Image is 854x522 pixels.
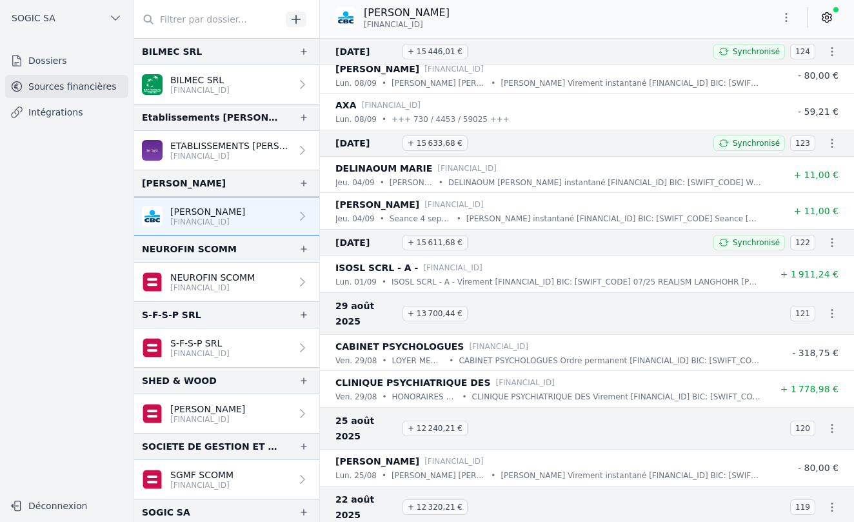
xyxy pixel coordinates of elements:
[170,414,245,425] p: [FINANCIAL_ID]
[380,212,384,225] div: •
[142,272,163,292] img: belfius-1.png
[462,390,466,403] div: •
[142,469,163,490] img: belfius-1.png
[798,463,839,473] span: - 80,00 €
[5,75,128,98] a: Sources financières
[469,340,528,353] p: [FINANCIAL_ID]
[142,373,217,388] div: SHED & WOOD
[134,460,319,499] a: SGMF SCOMM [FINANCIAL_ID]
[142,337,163,358] img: belfius-1.png
[134,131,319,170] a: ETABLISSEMENTS [PERSON_NAME] & F [FINANCIAL_ID]
[170,139,291,152] p: ETABLISSEMENTS [PERSON_NAME] & F
[392,77,486,90] p: [PERSON_NAME] [PERSON_NAME] à 15.58
[733,237,780,248] span: Synchronisé
[382,390,386,403] div: •
[793,206,839,216] span: + 11,00 €
[402,136,468,151] span: + 15 633,68 €
[335,276,377,288] p: lun. 01/09
[335,161,432,176] p: DELINAOUM MARIE
[5,8,128,28] button: SOGIC SA
[790,499,815,515] span: 119
[392,113,510,126] p: +++ 730 / 4453 / 59025 +++
[364,5,450,21] p: [PERSON_NAME]
[170,271,255,284] p: NEUROFIN SCOMM
[335,7,356,28] img: CBC_CREGBEBB.png
[382,354,386,367] div: •
[134,263,319,301] a: NEUROFIN SCOMM [FINANCIAL_ID]
[335,113,377,126] p: lun. 08/09
[790,44,815,59] span: 124
[170,480,233,490] p: [FINANCIAL_ID]
[134,328,319,367] a: S-F-S-P SRL [FINANCIAL_ID]
[382,276,386,288] div: •
[335,61,419,77] p: [PERSON_NAME]
[5,49,128,72] a: Dossiers
[170,74,230,86] p: BILMEC SRL
[335,197,419,212] p: [PERSON_NAME]
[335,77,377,90] p: lun. 08/09
[335,469,377,482] p: lun. 25/08
[142,176,226,191] div: [PERSON_NAME]
[335,212,375,225] p: jeu. 04/09
[335,390,377,403] p: ven. 29/08
[472,390,761,403] p: CLINIQUE PSYCHIATRIQUE DES Virement [FINANCIAL_ID] BIC: [SWIFT_CODE] HONORAIRES 07/2025
[437,162,497,175] p: [FINANCIAL_ID]
[793,170,839,180] span: + 11,00 €
[142,439,278,454] div: SOCIETE DE GESTION ET DE MOYENS POUR FIDUCIAIRES SCS
[335,97,356,113] p: AXA
[402,499,468,515] span: + 12 320,21 €
[390,212,452,225] p: Seance 4 septembre
[335,454,419,469] p: [PERSON_NAME]
[335,260,418,276] p: ISOSL SCRL - A -
[491,469,495,482] div: •
[459,354,761,367] p: CABINET PSYCHOLOGUES Ordre permanent [FINANCIAL_ID] BIC: [SWIFT_CODE] LOYER MENSUEL
[170,205,245,218] p: [PERSON_NAME]
[733,46,780,57] span: Synchronisé
[495,376,555,389] p: [FINANCIAL_ID]
[382,469,386,482] div: •
[170,337,230,350] p: S-F-S-P SRL
[501,77,761,90] p: [PERSON_NAME] Virement instantané [FINANCIAL_ID] BIC: [SWIFT_CODE] [PERSON_NAME] [PERSON_NAME] à ...
[790,235,815,250] span: 122
[335,44,397,59] span: [DATE]
[170,151,291,161] p: [FINANCIAL_ID]
[402,235,468,250] span: + 15 611,68 €
[364,19,423,30] span: [FINANCIAL_ID]
[170,348,230,359] p: [FINANCIAL_ID]
[142,206,163,226] img: CBC_CREGBEBB.png
[792,348,839,358] span: - 318,75 €
[335,235,397,250] span: [DATE]
[142,307,201,323] div: S-F-S-P SRL
[335,354,377,367] p: ven. 29/08
[142,110,278,125] div: Etablissements [PERSON_NAME] et fils [PERSON_NAME]
[335,298,397,329] span: 29 août 2025
[780,269,839,279] span: + 1 911,24 €
[335,413,397,444] span: 25 août 2025
[466,212,761,225] p: [PERSON_NAME] instantané [FINANCIAL_ID] BIC: [SWIFT_CODE] Seance [DATE] 13.45 heures Wero
[733,138,780,148] span: Synchronisé
[170,85,230,95] p: [FINANCIAL_ID]
[335,136,397,151] span: [DATE]
[423,261,482,274] p: [FINANCIAL_ID]
[457,212,461,225] div: •
[5,496,128,516] button: Déconnexion
[790,421,815,436] span: 120
[402,421,468,436] span: + 12 240,21 €
[439,176,443,189] div: •
[170,403,245,416] p: [PERSON_NAME]
[335,375,490,390] p: CLINIQUE PSYCHIATRIQUE DES
[780,384,839,394] span: + 1 778,98 €
[134,394,319,433] a: [PERSON_NAME] [FINANCIAL_ID]
[361,99,421,112] p: [FINANCIAL_ID]
[790,136,815,151] span: 123
[142,44,202,59] div: BILMEC SRL
[402,44,468,59] span: + 15 446,01 €
[390,176,433,189] p: [PERSON_NAME]
[424,198,484,211] p: [FINANCIAL_ID]
[134,8,281,31] input: Filtrer par dossier...
[501,469,761,482] p: [PERSON_NAME] Virement instantané [FINANCIAL_ID] BIC: [SWIFT_CODE] [PERSON_NAME] [PERSON_NAME] à ...
[134,65,319,104] a: BILMEC SRL [FINANCIAL_ID]
[392,390,457,403] p: HONORAIRES 07/2025
[424,63,484,75] p: [FINANCIAL_ID]
[790,306,815,321] span: 121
